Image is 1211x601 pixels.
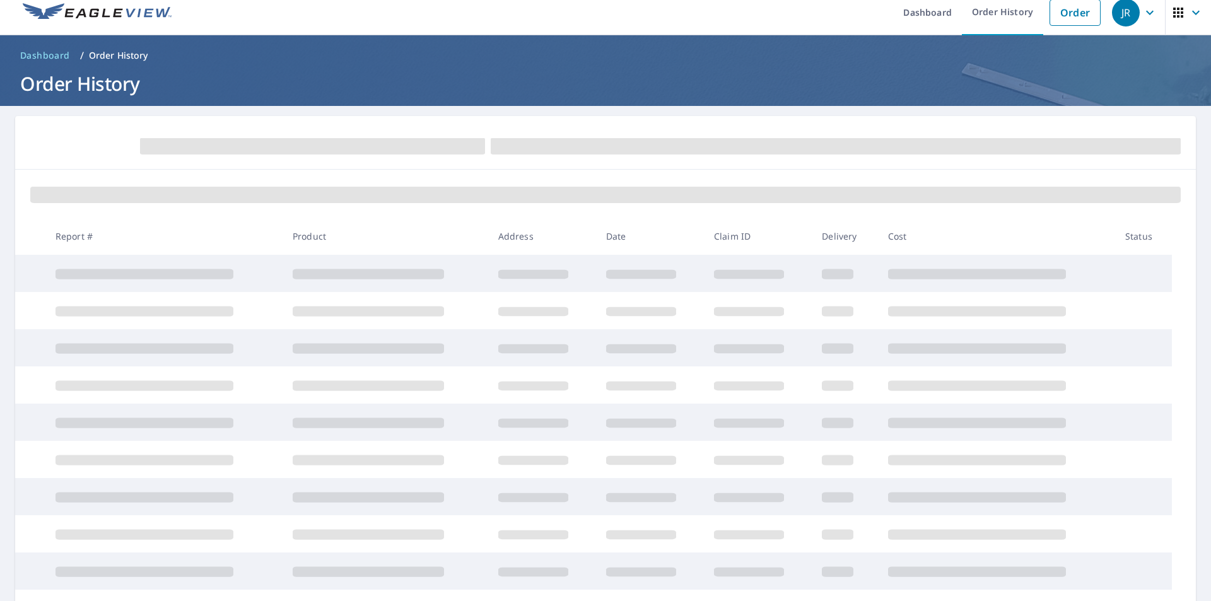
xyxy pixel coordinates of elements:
[15,71,1196,96] h1: Order History
[89,49,148,62] p: Order History
[20,49,70,62] span: Dashboard
[1115,218,1172,255] th: Status
[15,45,75,66] a: Dashboard
[45,218,283,255] th: Report #
[878,218,1115,255] th: Cost
[283,218,488,255] th: Product
[704,218,812,255] th: Claim ID
[23,3,172,22] img: EV Logo
[812,218,877,255] th: Delivery
[596,218,704,255] th: Date
[80,48,84,63] li: /
[488,218,596,255] th: Address
[15,45,1196,66] nav: breadcrumb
